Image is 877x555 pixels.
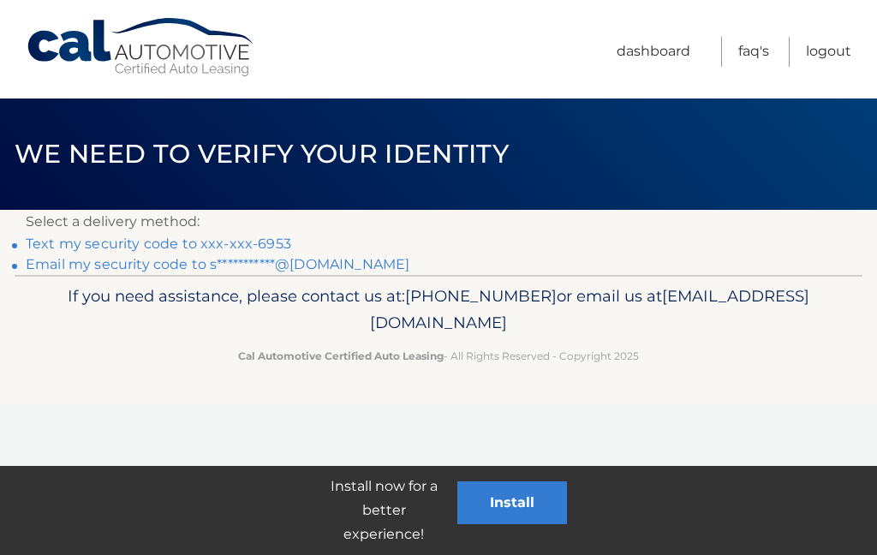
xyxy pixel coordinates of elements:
[738,37,769,67] a: FAQ's
[617,37,690,67] a: Dashboard
[26,236,291,252] a: Text my security code to xxx-xxx-6953
[40,283,837,337] p: If you need assistance, please contact us at: or email us at
[26,210,851,234] p: Select a delivery method:
[238,349,444,362] strong: Cal Automotive Certified Auto Leasing
[15,138,509,170] span: We need to verify your identity
[806,37,851,67] a: Logout
[40,347,837,365] p: - All Rights Reserved - Copyright 2025
[26,17,257,78] a: Cal Automotive
[405,286,557,306] span: [PHONE_NUMBER]
[310,474,457,546] p: Install now for a better experience!
[457,481,567,524] button: Install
